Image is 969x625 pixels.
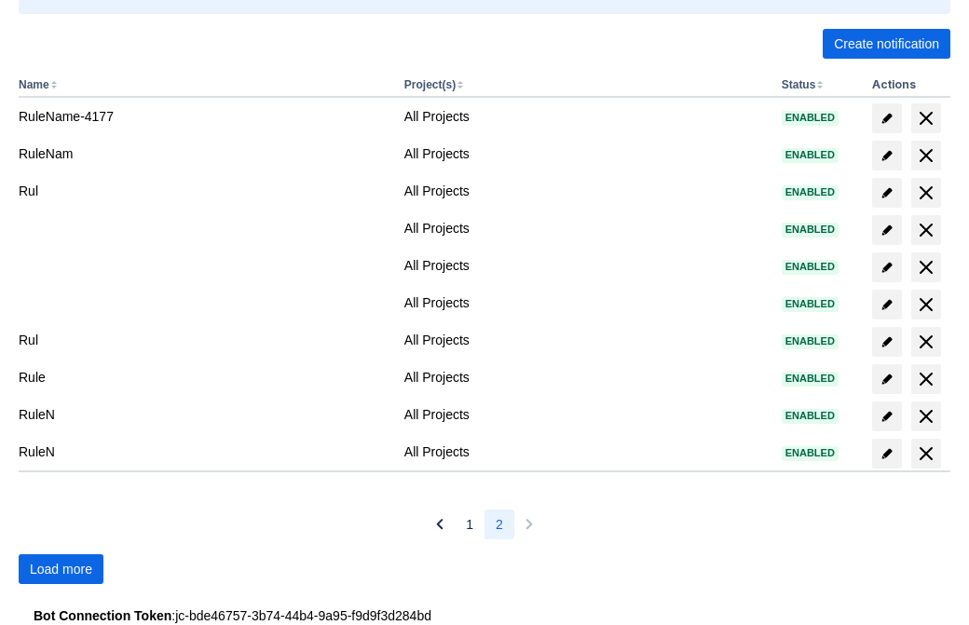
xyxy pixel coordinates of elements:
[466,510,473,539] span: 1
[34,606,935,625] div: : jc-bde46757-3b74-44b4-9a95-f9d9f3d284bd
[915,293,937,316] span: delete
[404,107,767,126] div: All Projects
[19,554,103,584] button: Load more
[915,442,937,465] span: delete
[404,144,767,163] div: All Projects
[880,297,894,312] span: edit
[915,107,937,129] span: delete
[34,608,171,623] strong: Bot Connection Token
[404,368,767,387] div: All Projects
[404,256,767,275] div: All Projects
[404,331,767,349] div: All Projects
[865,74,950,98] th: Actions
[915,368,937,390] span: delete
[425,510,455,539] button: Previous
[782,113,839,123] span: Enabled
[782,78,816,91] button: Status
[782,150,839,160] span: Enabled
[404,405,767,424] div: All Projects
[880,260,894,275] span: edit
[19,331,389,349] div: Rul
[915,405,937,428] span: delete
[19,368,389,387] div: Rule
[880,148,894,163] span: edit
[782,262,839,272] span: Enabled
[404,219,767,238] div: All Projects
[782,411,839,421] span: Enabled
[915,182,937,204] span: delete
[404,442,767,461] div: All Projects
[19,144,389,163] div: RuleNam
[880,334,894,349] span: edit
[915,331,937,353] span: delete
[484,510,514,539] button: Page 2
[782,374,839,384] span: Enabled
[782,448,839,458] span: Enabled
[19,78,49,91] button: Name
[404,182,767,200] div: All Projects
[915,256,937,279] span: delete
[404,78,456,91] button: Project(s)
[915,219,937,241] span: delete
[880,409,894,424] span: edit
[19,442,389,461] div: RuleN
[30,554,92,584] span: Load more
[404,293,767,312] div: All Projects
[823,29,950,59] button: Create notification
[880,223,894,238] span: edit
[514,510,544,539] button: Next
[782,336,839,346] span: Enabled
[880,446,894,461] span: edit
[782,187,839,197] span: Enabled
[915,144,937,167] span: delete
[455,510,484,539] button: Page 1
[425,510,544,539] nav: Pagination
[834,29,939,59] span: Create notification
[19,405,389,424] div: RuleN
[19,107,389,126] div: RuleName-4177
[782,224,839,235] span: Enabled
[880,372,894,387] span: edit
[496,510,503,539] span: 2
[880,185,894,200] span: edit
[782,299,839,309] span: Enabled
[19,182,389,200] div: Rul
[880,111,894,126] span: edit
